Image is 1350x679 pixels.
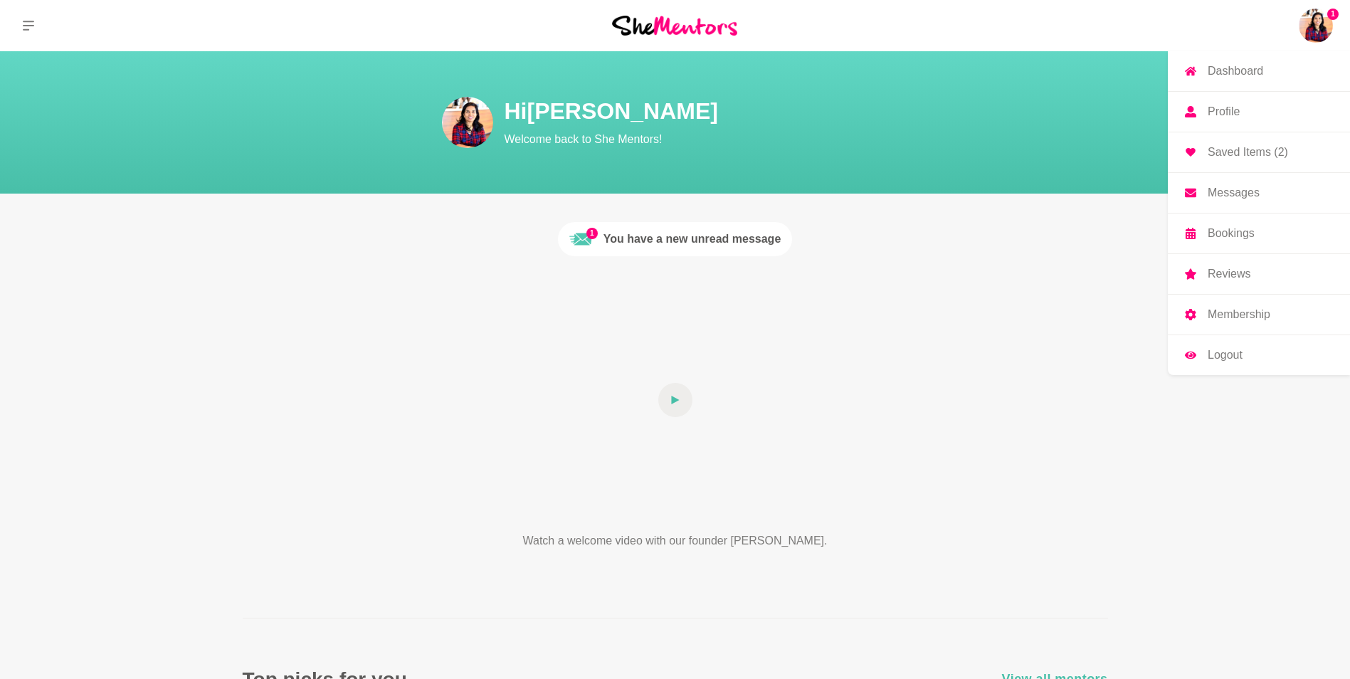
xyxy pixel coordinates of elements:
a: Bookings [1168,214,1350,253]
a: Reviews [1168,254,1350,294]
img: She Mentors Logo [612,16,737,35]
img: Diana Philip [442,97,493,148]
a: Dashboard [1168,51,1350,91]
img: Diana Philip [1299,9,1333,43]
a: Saved Items (2) [1168,132,1350,172]
img: Unread message [569,228,592,251]
h1: Hi [PERSON_NAME] [505,97,1017,125]
a: Profile [1168,92,1350,132]
span: 1 [586,228,598,239]
div: You have a new unread message [603,231,781,248]
p: Welcome back to She Mentors! [505,131,1017,148]
p: Watch a welcome video with our founder [PERSON_NAME]. [470,532,880,549]
p: Messages [1208,187,1260,199]
a: 1Unread messageYou have a new unread message [558,222,793,256]
a: Messages [1168,173,1350,213]
p: Logout [1208,349,1243,361]
span: 1 [1327,9,1339,20]
p: Membership [1208,309,1270,320]
p: Profile [1208,106,1240,117]
a: Diana Philip1DashboardProfileSaved Items (2)MessagesBookingsReviewsMembershipLogout [1299,9,1333,43]
p: Saved Items (2) [1208,147,1288,158]
p: Dashboard [1208,65,1263,77]
p: Reviews [1208,268,1250,280]
p: Bookings [1208,228,1255,239]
